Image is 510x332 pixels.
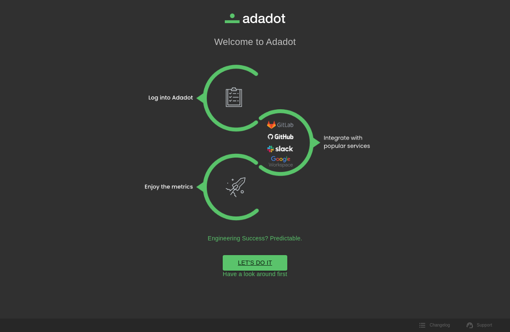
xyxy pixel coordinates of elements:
[223,255,287,271] a: LET'S DO IT
[462,319,497,332] a: Support
[414,319,455,332] button: Changelog
[214,37,296,47] h1: Welcome to Adadot
[223,271,287,278] a: Have a look around first
[208,235,302,242] h2: Engineering Success? Predictable.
